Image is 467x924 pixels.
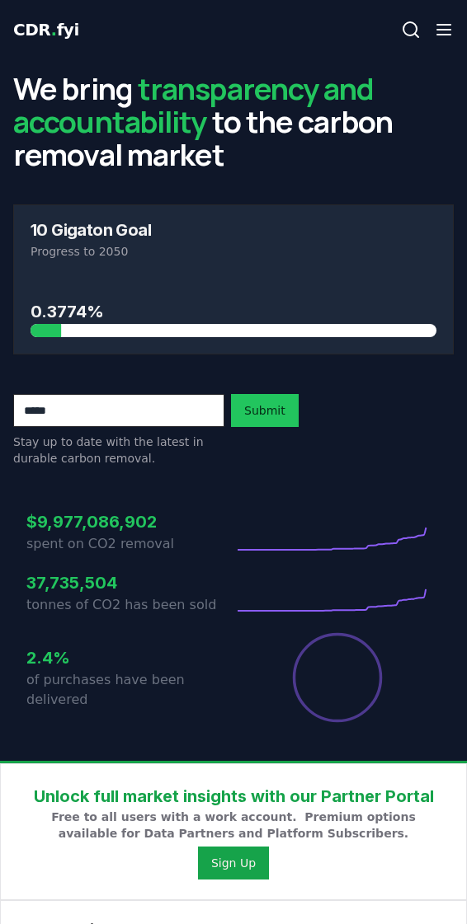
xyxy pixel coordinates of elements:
p: spent on CO2 removal [26,534,233,554]
h3: 2.4% [26,645,233,670]
div: Percentage of sales delivered [291,631,384,724]
a: Sign Up [211,855,256,871]
h3: $9,977,086,902 [26,509,233,534]
p: of purchases have been delivered [26,670,233,710]
button: Sign Up [198,847,269,879]
p: tonnes of CO2 has been sold [26,595,233,615]
h3: 0.3774% [31,299,436,324]
h3: 10 Gigaton Goal [31,222,436,238]
span: CDR fyi [13,20,79,40]
p: Stay up to date with the latest in durable carbon removal. [13,434,224,467]
h3: 37,735,504 [26,570,233,595]
span: . [51,20,57,40]
h2: We bring to the carbon removal market [13,73,454,171]
span: transparency and accountability [13,68,375,142]
button: Submit [231,394,299,427]
p: Free to all users with a work account. Premium options available for Data Partners and Platform S... [21,809,446,842]
p: Progress to 2050 [31,243,436,260]
a: CDR.fyi [13,18,79,41]
h3: Unlock full market insights with our Partner Portal [21,784,446,809]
